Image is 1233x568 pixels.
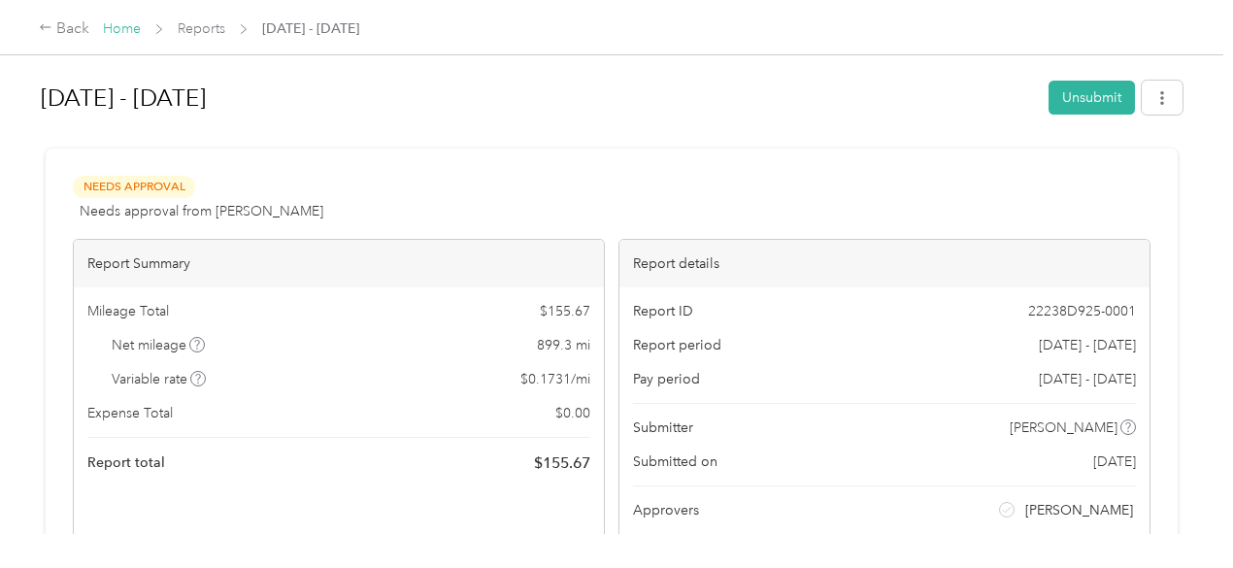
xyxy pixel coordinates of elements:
span: Needs Approval [73,176,195,198]
span: $ 155.67 [534,451,590,475]
span: Report total [87,452,165,473]
div: Back [39,17,89,41]
a: Reports [178,20,225,37]
span: 899.3 mi [537,335,590,355]
div: Report Summary [74,240,604,287]
span: Mileage Total [87,301,169,321]
span: [PERSON_NAME] [1025,500,1133,520]
span: Pay period [633,369,700,389]
span: [DATE] - [DATE] [1039,369,1136,389]
span: Expense Total [87,403,173,423]
button: Unsubmit [1049,81,1135,115]
span: 22238D925-0001 [1028,301,1136,321]
span: $ 155.67 [540,301,590,321]
span: Variable rate [112,369,207,389]
span: Submitter [633,418,693,438]
span: Net mileage [112,335,206,355]
span: $ 0.1731 / mi [520,369,590,389]
span: Needs approval from [PERSON_NAME] [80,201,323,221]
iframe: Everlance-gr Chat Button Frame [1124,459,1233,568]
h1: Sep 1 - 30, 2025 [41,75,1035,121]
span: [DATE] - [DATE] [1039,335,1136,355]
span: [PERSON_NAME] [1010,418,1117,438]
span: Report period [633,335,721,355]
span: $ 0.00 [555,403,590,423]
span: Submitted on [633,451,717,472]
span: [DATE] [1093,451,1136,472]
div: Report details [619,240,1150,287]
span: Report ID [633,301,693,321]
span: [DATE] - [DATE] [262,18,359,39]
span: Approvers [633,500,699,520]
a: Home [103,20,141,37]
